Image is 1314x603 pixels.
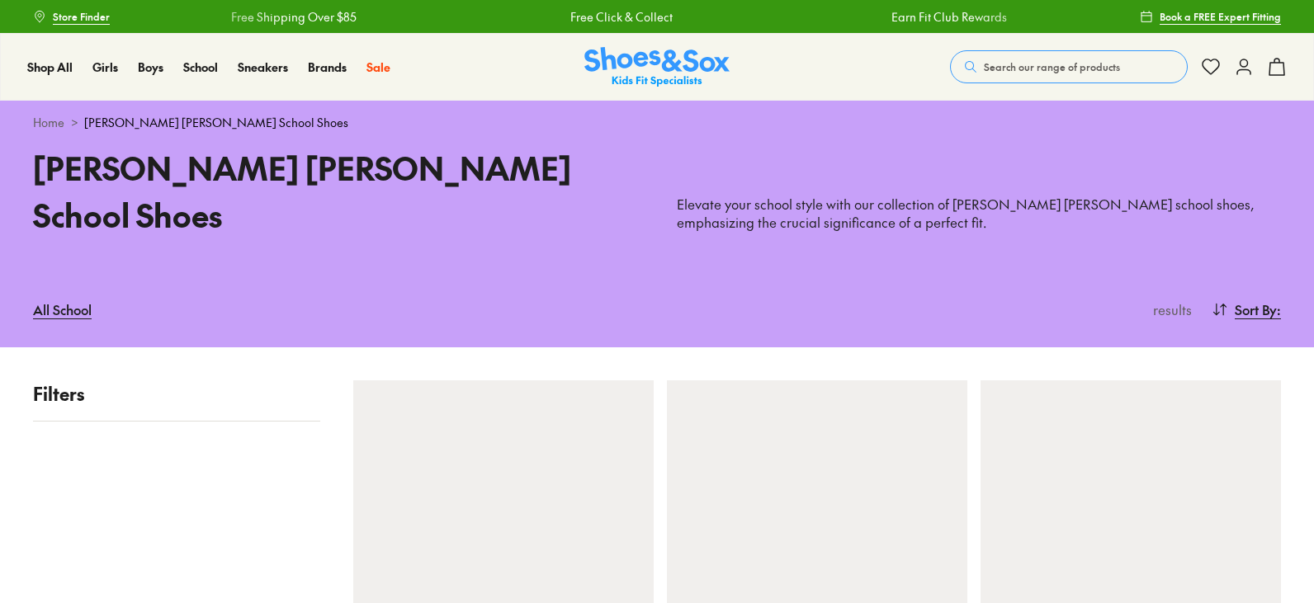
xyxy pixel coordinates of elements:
[238,59,288,76] a: Sneakers
[84,114,348,131] span: [PERSON_NAME] [PERSON_NAME] School Shoes
[677,196,1281,232] p: Elevate your school style with our collection of [PERSON_NAME] [PERSON_NAME] school shoes, emphas...
[53,9,110,24] span: Store Finder
[33,144,637,238] h1: [PERSON_NAME] [PERSON_NAME] School Shoes
[1140,2,1281,31] a: Book a FREE Expert Fitting
[228,8,353,26] a: Free Shipping Over $85
[33,2,110,31] a: Store Finder
[92,59,118,75] span: Girls
[33,291,92,327] a: All School
[584,47,730,87] img: SNS_Logo_Responsive.svg
[1160,9,1281,24] span: Book a FREE Expert Fitting
[138,59,163,75] span: Boys
[584,47,730,87] a: Shoes & Sox
[1277,299,1281,319] span: :
[138,59,163,76] a: Boys
[366,59,390,76] a: Sale
[33,114,64,131] a: Home
[183,59,218,75] span: School
[1146,299,1192,319] p: results
[567,8,669,26] a: Free Click & Collect
[238,59,288,75] span: Sneakers
[308,59,347,75] span: Brands
[92,59,118,76] a: Girls
[183,59,218,76] a: School
[984,59,1120,74] span: Search our range of products
[33,380,320,407] p: Filters
[888,8,1004,26] a: Earn Fit Club Rewards
[27,59,73,76] a: Shop All
[27,59,73,75] span: Shop All
[366,59,390,75] span: Sale
[1212,291,1281,327] button: Sort By:
[1235,299,1277,319] span: Sort By
[33,114,1281,131] div: >
[950,50,1188,83] button: Search our range of products
[308,59,347,76] a: Brands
